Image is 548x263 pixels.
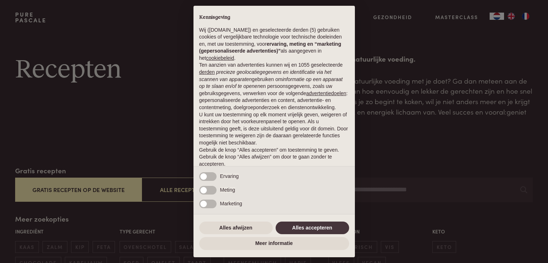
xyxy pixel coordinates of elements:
button: Alles afwijzen [199,222,273,235]
button: Alles accepteren [276,222,349,235]
span: Ervaring [220,173,239,179]
strong: ervaring, meting en “marketing (gepersonaliseerde advertenties)” [199,41,341,54]
button: Meer informatie [199,237,349,250]
a: cookiebeleid [206,55,234,61]
p: Gebruik de knop “Alles accepteren” om toestemming te geven. Gebruik de knop “Alles afwijzen” om d... [199,147,349,168]
button: advertentiedoelen [306,90,346,97]
p: Wij ([DOMAIN_NAME]) en geselecteerde derden (5) gebruiken cookies of vergelijkbare technologie vo... [199,27,349,62]
button: derden [199,69,215,76]
h2: Kennisgeving [199,14,349,21]
span: Marketing [220,201,242,206]
em: precieze geolocatiegegevens en identificatie via het scannen van apparaten [199,69,331,82]
p: Ten aanzien van advertenties kunnen wij en 1055 geselecteerde gebruiken om en persoonsgegevens, z... [199,62,349,111]
p: U kunt uw toestemming op elk moment vrijelijk geven, weigeren of intrekken door het voorkeurenpan... [199,111,349,147]
em: informatie op een apparaat op te slaan en/of te openen [199,76,343,89]
span: Meting [220,187,235,193]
